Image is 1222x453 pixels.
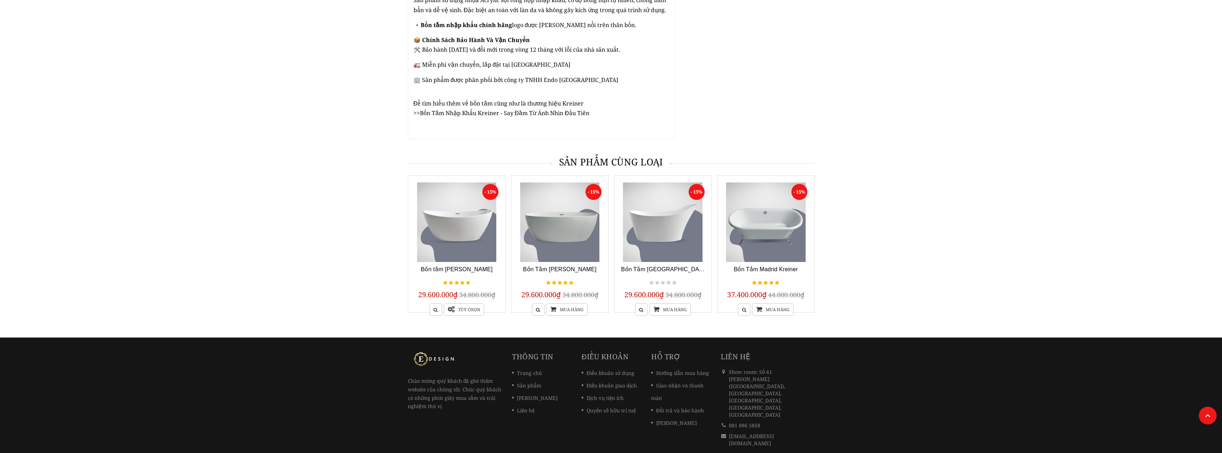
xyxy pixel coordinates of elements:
[449,280,453,286] i: gorgeous
[665,290,701,299] span: 34.800.000₫
[414,99,589,117] span: Để tìm hiểu thêm về bồn tắm cũng như là thương hiệu Kreiner >>
[512,352,553,361] a: Thông tin
[752,280,756,286] i: gorgeous
[546,280,551,286] i: gorgeous
[752,303,793,316] a: Mua hàng
[414,61,571,68] span: 🚛 Miễn phí vận chuyển, lắp đặt tại [GEOGRAPHIC_DATA]
[655,280,659,286] i: Not rated yet!
[512,395,558,401] a: [PERSON_NAME]
[768,290,804,299] span: 44.000.000₫
[459,290,495,299] span: 34.800.000₫
[414,36,530,44] strong: 📦 Chính Sách Bảo Hành Và Vận Chuyển
[651,352,680,361] a: Hỗ trợ
[648,279,678,287] div: Not rated yet!
[651,407,704,414] a: Đổi trả và bảo hành
[729,369,785,418] span: Show room: Số 61 [PERSON_NAME] ([GEOGRAPHIC_DATA]), [GEOGRAPHIC_DATA], [GEOGRAPHIC_DATA], [GEOGRA...
[523,266,597,272] a: Bồn Tắm [PERSON_NAME]
[512,382,541,389] a: Sản phẩm
[545,279,574,287] div: gorgeous
[585,184,602,200] span: - 15%
[651,419,697,426] a: [PERSON_NAME]
[661,280,665,286] i: Not rated yet!
[582,370,634,376] a: Điều khoản sử dụng
[521,290,561,299] span: 29.600.000₫
[420,109,589,117] a: Bồn Tắm Nhập Khẩu Kreiner - Say Đằm Từ Ánh Nhìn Đầu Tiên
[582,382,637,389] a: Điều khoản giao dịch
[443,280,447,286] i: gorgeous
[582,352,628,361] a: Điều khoản
[649,303,691,316] a: Mua hàng
[729,422,760,429] a: 081 886 5858
[727,290,767,299] span: 37.400.000₫
[512,370,542,376] a: Trang chủ
[721,352,751,361] span: Liên hệ
[442,279,471,287] div: gorgeous
[562,290,598,299] span: 34.800.000₫
[651,382,704,401] a: Giao nhận và thanh toán
[758,280,762,286] i: gorgeous
[563,280,568,286] i: gorgeous
[666,280,671,286] i: Not rated yet!
[624,290,664,299] span: 29.600.000₫
[460,280,465,286] i: gorgeous
[558,280,562,286] i: gorgeous
[651,370,709,376] a: Hướng dẫn mua hàng
[546,303,588,316] a: Mua hàng
[512,407,534,414] a: Liên hệ
[569,280,573,286] i: gorgeous
[414,21,637,29] span: 🔹 logo được [PERSON_NAME] nổi trên thân bồn.
[1199,407,1217,424] a: Lên đầu trang
[414,76,619,84] span: 🏢 Sản phẩm được phân phối bởi công ty TNHH Endo [GEOGRAPHIC_DATA]
[414,36,620,53] span: 🛠️ Bảo hành [DATE] và đổi mới trong vòng 12 tháng với lỗi của nhà sản xuất.
[408,352,461,366] img: logo Kreiner Germany - Edesign Interior
[455,280,459,286] i: gorgeous
[769,280,774,286] i: gorgeous
[751,279,780,287] div: gorgeous
[408,352,502,411] p: Chào mừng quý khách đã ghé thăm website của chúng tôi. Chúc quý khách có những phút giây mua sắm ...
[559,155,663,168] a: Sản phẩm cùng loại
[582,407,636,414] a: Quyền sở hữu trí tuệ
[764,280,768,286] i: gorgeous
[444,303,484,316] a: Tùy chọn
[791,184,807,200] span: - 15%
[582,395,624,401] a: Dịch vụ tiện ích
[672,280,676,286] i: Not rated yet!
[689,184,705,200] span: - 15%
[421,21,512,29] a: Bồn tắm nhập khẩu chính hãng
[775,280,779,286] i: gorgeous
[552,280,556,286] i: gorgeous
[466,280,470,286] i: gorgeous
[482,184,498,200] span: - 15%
[729,433,774,447] a: [EMAIL_ADDRESS][DOMAIN_NAME]
[734,266,798,272] a: Bồn Tắm Madrid Kreiner
[649,280,654,286] i: Not rated yet!
[421,266,493,272] a: Bồn tắm [PERSON_NAME]
[418,290,458,299] span: 29.600.000₫
[621,266,708,272] a: Bồn Tắm [GEOGRAPHIC_DATA]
